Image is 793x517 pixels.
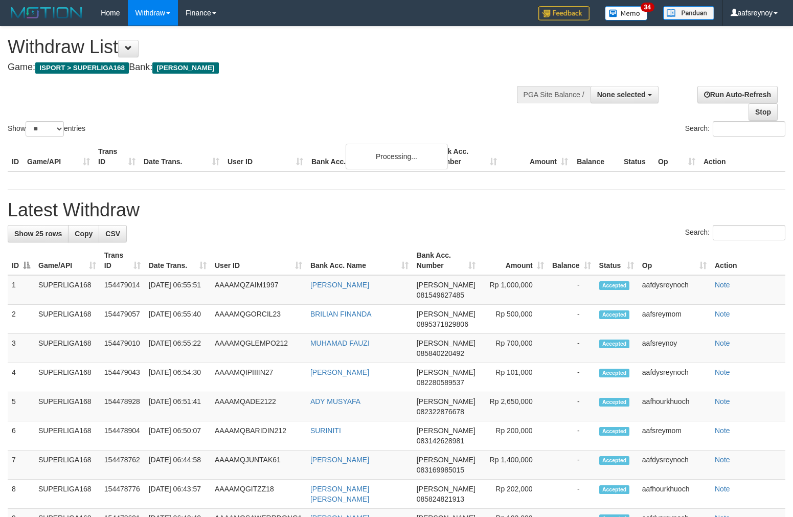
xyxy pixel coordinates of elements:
span: None selected [597,91,646,99]
span: [PERSON_NAME] [417,397,475,406]
td: [DATE] 06:43:57 [145,480,211,509]
span: [PERSON_NAME] [152,62,218,74]
th: Bank Acc. Number: activate to sort column ascending [413,246,480,275]
td: - [548,275,595,305]
td: 154479010 [100,334,145,363]
td: 154479057 [100,305,145,334]
td: SUPERLIGA168 [34,363,100,392]
a: Show 25 rows [8,225,69,242]
th: Status: activate to sort column ascending [595,246,638,275]
a: CSV [99,225,127,242]
td: [DATE] 06:50:07 [145,421,211,451]
td: 154479014 [100,275,145,305]
th: Game/API [23,142,94,171]
span: 34 [641,3,654,12]
label: Search: [685,121,785,137]
a: Note [715,281,730,289]
a: Note [715,339,730,347]
span: Accepted [599,281,630,290]
td: AAAAMQJUNTAK61 [211,451,306,480]
td: AAAAMQGORCIL23 [211,305,306,334]
a: Run Auto-Refresh [697,86,778,103]
td: Rp 500,000 [480,305,548,334]
span: [PERSON_NAME] [417,368,475,376]
td: 1 [8,275,34,305]
span: Copy 082280589537 to clipboard [417,378,464,387]
span: Copy [75,230,93,238]
td: Rp 202,000 [480,480,548,509]
th: Amount: activate to sort column ascending [480,246,548,275]
th: Bank Acc. Name: activate to sort column ascending [306,246,413,275]
td: Rp 2,650,000 [480,392,548,421]
label: Search: [685,225,785,240]
span: Accepted [599,485,630,494]
th: Action [699,142,785,171]
td: Rp 700,000 [480,334,548,363]
a: Note [715,426,730,435]
a: Note [715,456,730,464]
th: Date Trans. [140,142,223,171]
td: [DATE] 06:51:41 [145,392,211,421]
span: [PERSON_NAME] [417,426,475,435]
th: Status [620,142,654,171]
span: Copy 0895371829806 to clipboard [417,320,468,328]
div: PGA Site Balance / [517,86,591,103]
span: Copy 085840220492 to clipboard [417,349,464,357]
td: Rp 200,000 [480,421,548,451]
th: Op [654,142,699,171]
td: AAAAMQIPIIIIN27 [211,363,306,392]
th: Trans ID [94,142,140,171]
th: User ID: activate to sort column ascending [211,246,306,275]
th: Bank Acc. Number [430,142,501,171]
h1: Latest Withdraw [8,200,785,220]
th: Amount [501,142,572,171]
td: [DATE] 06:55:40 [145,305,211,334]
span: Copy 081549627485 to clipboard [417,291,464,299]
td: 7 [8,451,34,480]
span: Accepted [599,398,630,407]
span: [PERSON_NAME] [417,456,475,464]
a: SURINITI [310,426,341,435]
td: - [548,451,595,480]
a: BRILIAN FINANDA [310,310,372,318]
a: Stop [749,103,778,121]
span: [PERSON_NAME] [417,339,475,347]
td: 154478928 [100,392,145,421]
td: [DATE] 06:55:22 [145,334,211,363]
th: Op: activate to sort column ascending [638,246,711,275]
td: aafdysreynoch [638,363,711,392]
td: Rp 101,000 [480,363,548,392]
img: Feedback.jpg [538,6,590,20]
h1: Withdraw List [8,37,518,57]
label: Show entries [8,121,85,137]
span: ISPORT > SUPERLIGA168 [35,62,129,74]
span: Show 25 rows [14,230,62,238]
td: Rp 1,000,000 [480,275,548,305]
td: aafsreymom [638,421,711,451]
a: Note [715,397,730,406]
input: Search: [713,225,785,240]
span: Accepted [599,310,630,319]
td: 154478904 [100,421,145,451]
span: Accepted [599,340,630,348]
th: Bank Acc. Name [307,142,430,171]
a: [PERSON_NAME] [310,456,369,464]
th: User ID [223,142,307,171]
th: Trans ID: activate to sort column ascending [100,246,145,275]
th: Action [711,246,785,275]
td: aafsreymom [638,305,711,334]
div: Processing... [346,144,448,169]
td: - [548,334,595,363]
td: - [548,480,595,509]
th: ID [8,142,23,171]
td: - [548,363,595,392]
td: aafdysreynoch [638,275,711,305]
span: [PERSON_NAME] [417,485,475,493]
img: panduan.png [663,6,714,20]
td: [DATE] 06:54:30 [145,363,211,392]
td: AAAAMQGITZZ18 [211,480,306,509]
span: [PERSON_NAME] [417,281,475,289]
td: 4 [8,363,34,392]
td: 2 [8,305,34,334]
img: Button%20Memo.svg [605,6,648,20]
